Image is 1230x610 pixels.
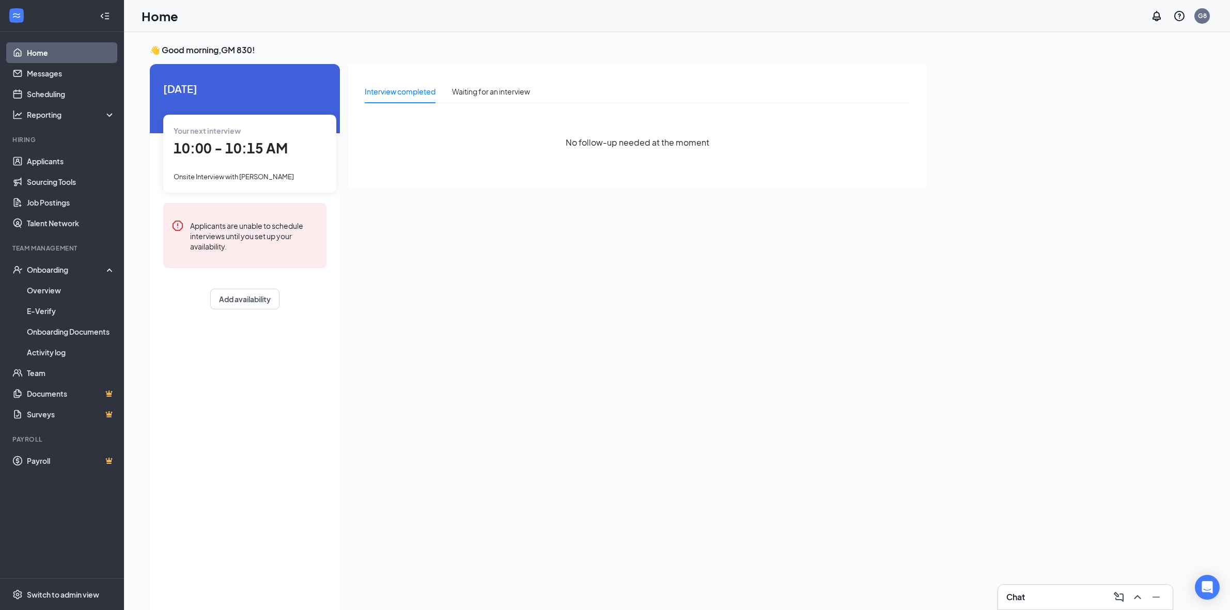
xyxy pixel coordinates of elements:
svg: Minimize [1150,591,1162,603]
svg: Collapse [100,11,110,21]
div: Hiring [12,135,113,144]
div: Interview completed [365,86,435,97]
a: DocumentsCrown [27,383,115,404]
button: Minimize [1148,589,1164,605]
svg: UserCheck [12,264,23,275]
svg: ComposeMessage [1113,591,1125,603]
a: Job Postings [27,192,115,213]
svg: WorkstreamLogo [11,10,22,21]
h3: Chat [1006,591,1025,603]
div: Reporting [27,110,116,120]
span: No follow-up needed at the moment [566,136,709,149]
div: Team Management [12,244,113,253]
div: Applicants are unable to schedule interviews until you set up your availability. [190,220,318,252]
svg: QuestionInfo [1173,10,1186,22]
svg: Analysis [12,110,23,120]
h3: 👋 Good morning, GM 830 ! [150,44,927,56]
a: Sourcing Tools [27,171,115,192]
a: Messages [27,63,115,84]
div: Onboarding [27,264,106,275]
a: Overview [27,280,115,301]
div: Payroll [12,435,113,444]
svg: Error [172,220,184,232]
div: G8 [1198,11,1207,20]
a: Onboarding Documents [27,321,115,342]
a: SurveysCrown [27,404,115,425]
svg: Notifications [1150,10,1163,22]
h1: Home [142,7,178,25]
div: Waiting for an interview [452,86,530,97]
span: 10:00 - 10:15 AM [174,139,288,157]
a: Scheduling [27,84,115,104]
a: Activity log [27,342,115,363]
a: Applicants [27,151,115,171]
span: Your next interview [174,126,241,135]
span: Onsite Interview with [PERSON_NAME] [174,173,294,181]
a: Team [27,363,115,383]
svg: Settings [12,589,23,600]
a: PayrollCrown [27,450,115,471]
button: ChevronUp [1129,589,1146,605]
div: Switch to admin view [27,589,99,600]
span: [DATE] [163,81,326,97]
a: E-Verify [27,301,115,321]
a: Home [27,42,115,63]
div: Open Intercom Messenger [1195,575,1220,600]
button: ComposeMessage [1111,589,1127,605]
a: Talent Network [27,213,115,233]
button: Add availability [210,289,279,309]
svg: ChevronUp [1131,591,1144,603]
